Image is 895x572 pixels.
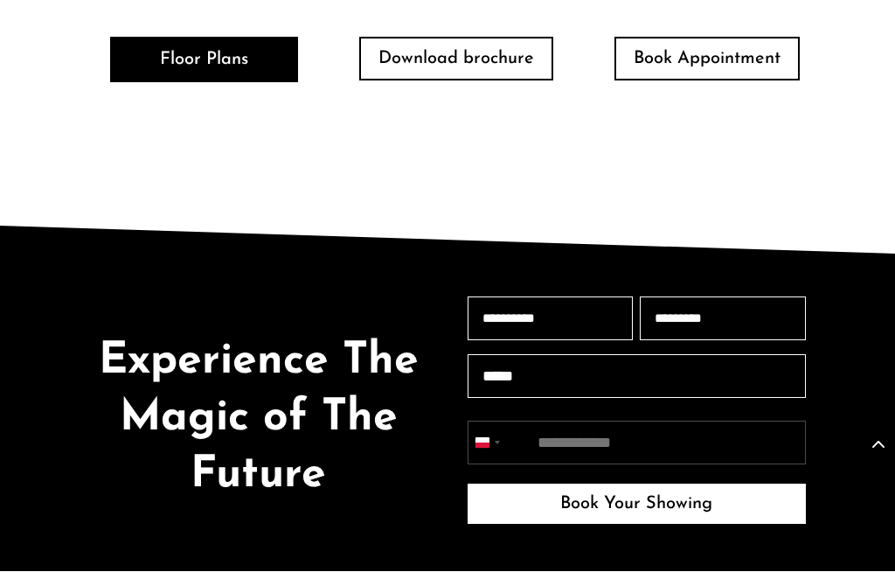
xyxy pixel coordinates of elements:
[468,422,505,464] button: Selected country
[359,38,553,81] a: Download brochure
[560,496,712,513] span: Book Your Showing
[89,334,427,513] h2: Experience The Magic of The Future
[614,38,800,81] a: Book Appointment
[468,485,806,525] button: Book Your Showing
[110,38,298,83] a: Floor Plans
